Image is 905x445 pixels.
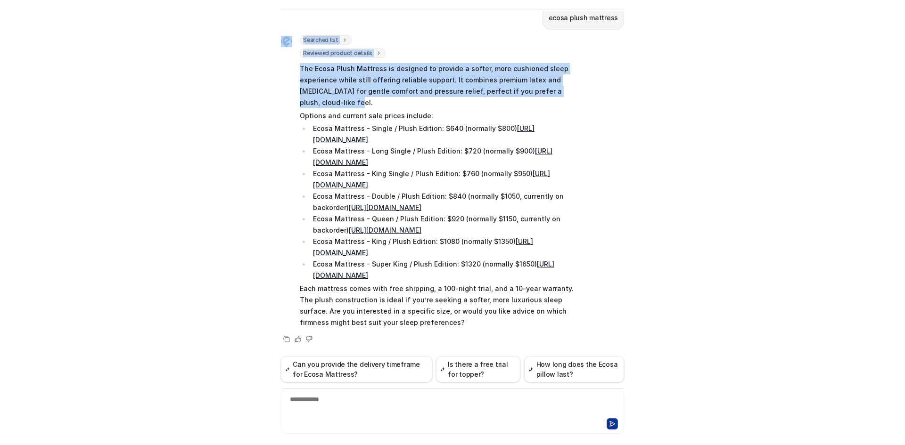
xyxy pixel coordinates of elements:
p: ecosa plush mattress [549,12,618,24]
li: Ecosa Mattress - King Single / Plush Edition: $760 (normally $950) [310,168,576,191]
li: Ecosa Mattress - Queen / Plush Edition: $920 (normally $1150, currently on backorder) [310,213,576,236]
li: Ecosa Mattress - Long Single / Plush Edition: $720 (normally $900) [310,146,576,168]
span: Searched list [300,35,352,45]
span: Reviewed product details [300,49,386,58]
p: The Ecosa Plush Mattress is designed to provide a softer, more cushioned sleep experience while s... [300,63,576,108]
li: Ecosa Mattress - King / Plush Edition: $1080 (normally $1350) [310,236,576,259]
p: Each mattress comes with free shipping, a 100-night trial, and a 10-year warranty. The plush cons... [300,283,576,328]
button: Can you provide the delivery timeframe for Ecosa Mattress? [281,356,432,382]
a: [URL][DOMAIN_NAME] [349,203,421,211]
li: Ecosa Mattress - Double / Plush Edition: $840 (normally $1050, currently on backorder) [310,191,576,213]
button: Is there a free trial for topper? [436,356,520,382]
a: [URL][DOMAIN_NAME] [349,226,421,234]
li: Ecosa Mattress - Single / Plush Edition: $640 (normally $800) [310,123,576,146]
button: How long does the Ecosa pillow last? [524,356,624,382]
img: Widget [281,36,292,47]
p: Options and current sale prices include: [300,110,576,121]
li: Ecosa Mattress - Super King / Plush Edition: $1320 (normally $1650) [310,259,576,281]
